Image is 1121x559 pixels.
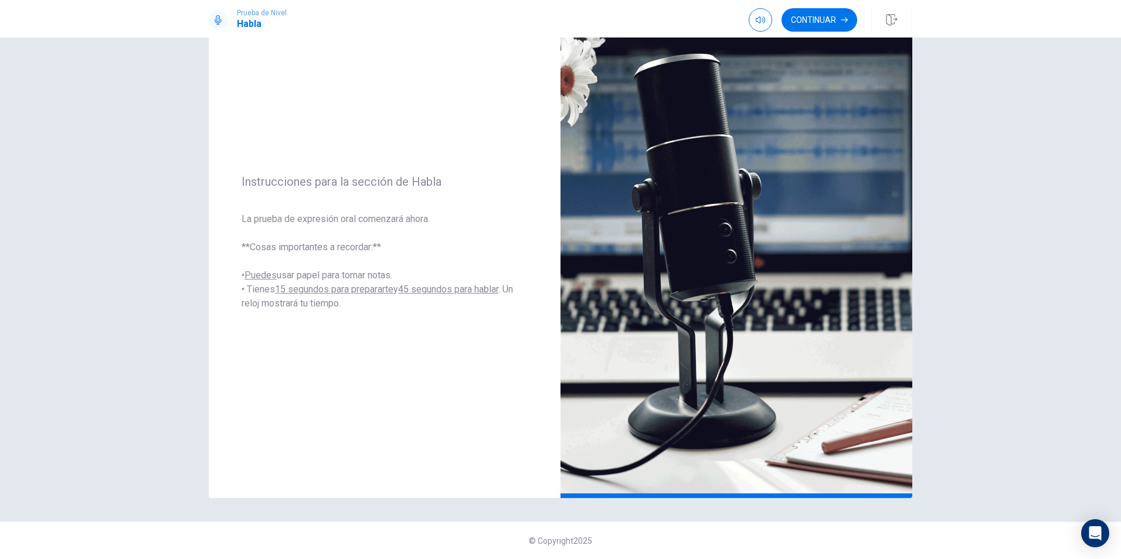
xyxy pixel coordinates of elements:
[275,284,393,295] u: 15 segundos para prepararte
[782,8,857,32] button: Continuar
[244,270,277,281] u: Puedes
[1081,519,1109,547] div: Open Intercom Messenger
[398,284,498,295] u: 45 segundos para hablar
[242,175,528,189] span: Instrucciones para la sección de Habla
[529,536,592,546] span: © Copyright 2025
[237,9,287,17] span: Prueba de Nivel
[237,17,287,31] h1: Habla
[242,212,528,311] span: La prueba de expresión oral comenzará ahora. **Cosas importantes a recordar:** • usar papel para ...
